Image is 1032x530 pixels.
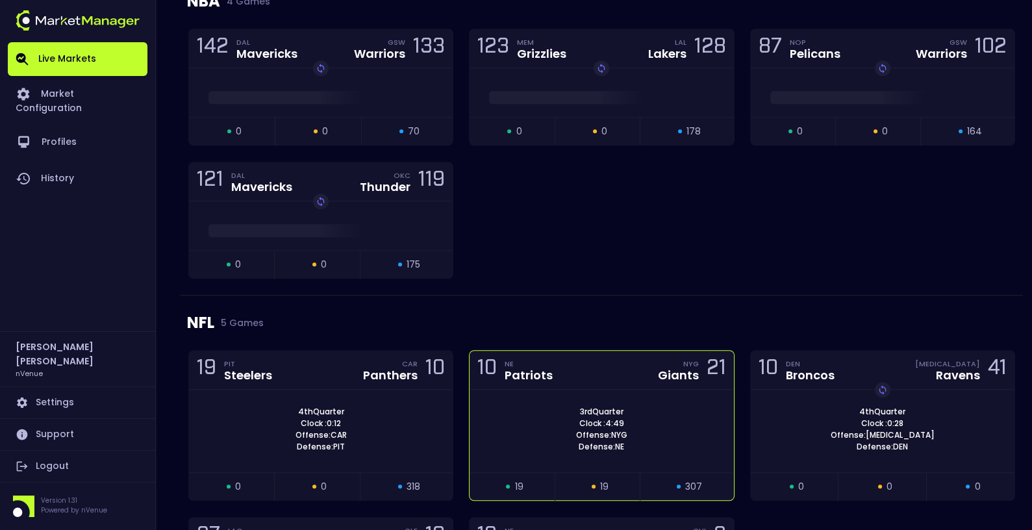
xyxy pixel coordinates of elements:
[360,181,410,193] div: Thunder
[8,76,147,124] a: Market Configuration
[759,358,778,382] div: 10
[600,480,609,494] span: 19
[575,418,628,429] span: Clock : 4:49
[294,406,348,418] span: 4th Quarter
[316,196,326,207] img: replayImg
[505,370,553,381] div: Patriots
[882,125,888,138] span: 0
[974,480,980,494] span: 0
[16,340,140,368] h2: [PERSON_NAME] [PERSON_NAME]
[407,480,420,494] span: 318
[683,359,699,369] div: NYG
[235,480,241,494] span: 0
[293,441,349,453] span: Defense: PIT
[686,125,701,138] span: 178
[786,370,835,381] div: Broncos
[407,258,420,271] span: 175
[877,63,888,73] img: replayImg
[41,505,107,515] p: Powered by nVenue
[363,370,418,381] div: Panthers
[887,480,892,494] span: 0
[790,37,840,47] div: NOP
[601,125,607,138] span: 0
[413,36,445,60] div: 133
[797,125,803,138] span: 0
[418,170,445,194] div: 119
[853,441,912,453] span: Defense: DEN
[236,48,297,60] div: Mavericks
[8,124,147,160] a: Profiles
[575,441,628,453] span: Defense: NE
[572,429,631,441] span: Offense: NYG
[197,170,223,194] div: 121
[214,318,264,328] span: 5 Games
[685,480,702,494] span: 307
[321,258,327,271] span: 0
[321,480,327,494] span: 0
[988,358,1007,382] div: 41
[596,63,607,73] img: replayImg
[517,48,566,60] div: Grizzlies
[8,160,147,197] a: History
[516,125,522,138] span: 0
[505,359,553,369] div: NE
[915,359,980,369] div: [MEDICAL_DATA]
[975,36,1007,60] div: 102
[916,48,967,60] div: Warriors
[786,359,835,369] div: DEN
[8,42,147,76] a: Live Markets
[236,125,242,138] span: 0
[877,385,888,395] img: replayImg
[231,181,292,193] div: Mavericks
[514,480,523,494] span: 19
[322,125,328,138] span: 0
[675,37,686,47] div: LAL
[236,37,297,47] div: DAL
[477,36,509,60] div: 123
[759,36,782,60] div: 87
[477,358,497,382] div: 10
[857,418,907,429] span: Clock : 0:28
[517,37,566,47] div: MEM
[790,48,840,60] div: Pelicans
[197,358,216,382] div: 19
[224,370,272,381] div: Steelers
[316,63,326,73] img: replayImg
[16,368,43,378] h3: nVenue
[798,480,804,494] span: 0
[197,36,229,60] div: 142
[394,170,410,181] div: OKC
[936,370,980,381] div: Ravens
[658,370,699,381] div: Giants
[827,429,938,441] span: Offense: [MEDICAL_DATA]
[388,37,405,47] div: GSW
[231,170,292,181] div: DAL
[408,125,420,138] span: 70
[16,10,140,31] img: logo
[425,358,445,382] div: 10
[187,296,1016,350] div: NFL
[402,359,418,369] div: CAR
[292,429,351,441] span: Offense: CAR
[950,37,967,47] div: GSW
[648,48,686,60] div: Lakers
[297,418,345,429] span: Clock : 0:12
[354,48,405,60] div: Warriors
[41,496,107,505] p: Version 1.31
[8,451,147,482] a: Logout
[8,496,147,517] div: Version 1.31Powered by nVenue
[8,387,147,418] a: Settings
[235,258,241,271] span: 0
[967,125,982,138] span: 164
[576,406,627,418] span: 3rd Quarter
[707,358,726,382] div: 21
[694,36,726,60] div: 128
[855,406,909,418] span: 4th Quarter
[8,419,147,450] a: Support
[224,359,272,369] div: PIT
